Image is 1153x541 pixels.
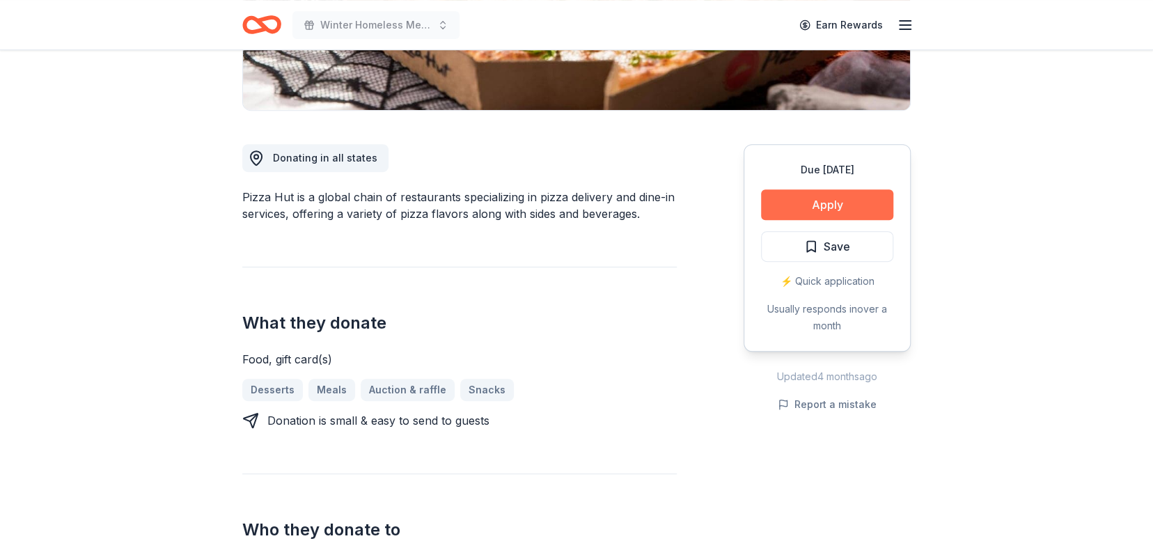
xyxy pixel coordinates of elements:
[761,301,893,334] div: Usually responds in over a month
[761,162,893,178] div: Due [DATE]
[320,17,432,33] span: Winter Homeless Meal Feast
[308,379,355,401] a: Meals
[761,231,893,262] button: Save
[273,152,377,164] span: Donating in all states
[361,379,455,401] a: Auction & raffle
[292,11,460,39] button: Winter Homeless Meal Feast
[242,312,677,334] h2: What they donate
[744,368,911,385] div: Updated 4 months ago
[242,379,303,401] a: Desserts
[778,396,877,413] button: Report a mistake
[242,189,677,222] div: Pizza Hut is a global chain of restaurants specializing in pizza delivery and dine-in services, o...
[267,412,489,429] div: Donation is small & easy to send to guests
[761,273,893,290] div: ⚡️ Quick application
[761,189,893,220] button: Apply
[242,8,281,41] a: Home
[242,351,677,368] div: Food, gift card(s)
[242,519,677,541] h2: Who they donate to
[824,237,850,256] span: Save
[791,13,891,38] a: Earn Rewards
[460,379,514,401] a: Snacks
